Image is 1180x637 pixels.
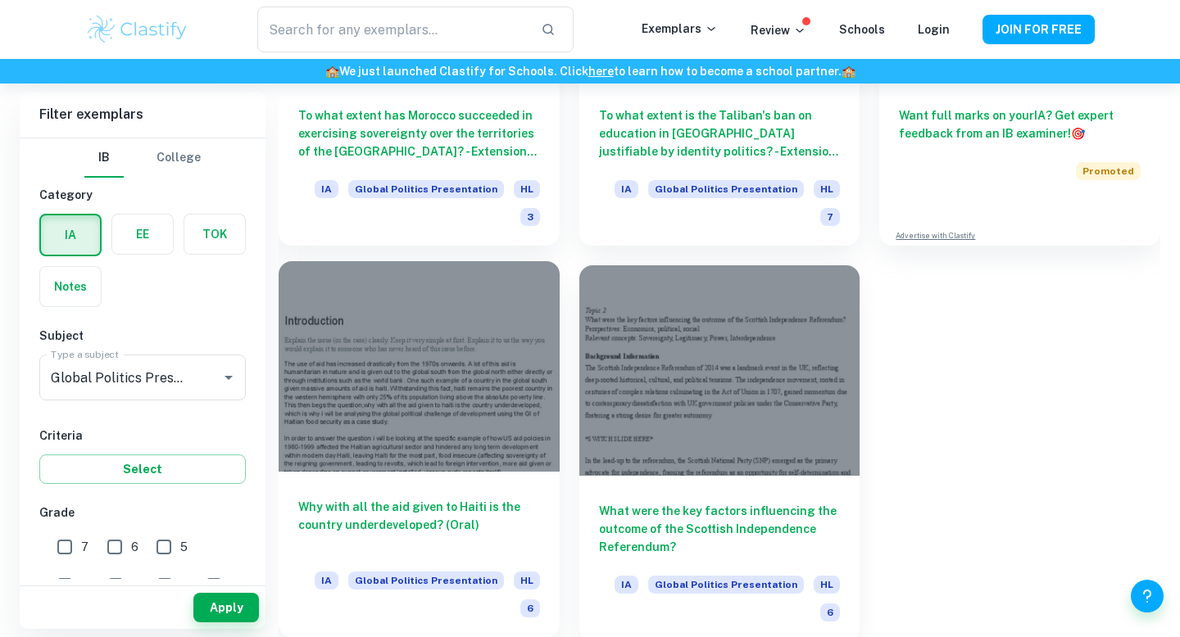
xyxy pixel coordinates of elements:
[1131,580,1164,612] button: Help and Feedback
[81,576,89,594] span: 4
[181,576,188,594] span: 2
[51,347,119,361] label: Type a subject
[112,215,173,254] button: EE
[85,13,189,46] img: Clastify logo
[899,106,1141,142] h6: Want full marks on your IA ? Get expert feedback from an IB examiner!
[315,571,338,590] span: IA
[820,603,840,621] span: 6
[348,571,504,590] span: Global Politics Presentation
[896,230,975,242] a: Advertise with Clastify
[3,62,1177,80] h6: We just launched Clastify for Schools. Click to learn how to become a school partner.
[520,208,540,226] span: 3
[39,427,246,445] h6: Criteria
[520,599,540,617] span: 6
[814,576,840,594] span: HL
[514,180,540,198] span: HL
[180,538,188,556] span: 5
[1076,162,1141,180] span: Promoted
[41,215,100,255] button: IA
[184,215,245,254] button: TOK
[40,267,101,306] button: Notes
[615,576,638,594] span: IA
[918,23,950,36] a: Login
[132,576,139,594] span: 3
[84,138,201,178] div: Filter type choice
[298,498,540,552] h6: Why with all the aid given to Haiti is the country underdeveloped? (Oral)
[315,180,338,198] span: IA
[642,20,718,38] p: Exemplars
[217,366,240,389] button: Open
[81,538,88,556] span: 7
[1071,127,1085,140] span: 🎯
[648,180,804,198] span: Global Politics Presentation
[599,106,841,160] h6: To what extent is the Taliban's ban on education in [GEOGRAPHIC_DATA] justifiable by identity pol...
[983,15,1095,44] button: JOIN FOR FREE
[157,138,201,178] button: College
[257,7,528,52] input: Search for any exemplars...
[648,576,804,594] span: Global Politics Presentation
[230,576,235,594] span: 1
[599,502,841,556] h6: What were the key factors influencing the outcome of the Scottish Independence Referendum?
[820,208,840,226] span: 7
[39,454,246,484] button: Select
[193,593,259,622] button: Apply
[20,92,265,138] h6: Filter exemplars
[39,327,246,345] h6: Subject
[131,538,138,556] span: 6
[615,180,638,198] span: IA
[514,571,540,590] span: HL
[842,65,855,78] span: 🏫
[751,21,806,39] p: Review
[84,138,124,178] button: IB
[348,180,504,198] span: Global Politics Presentation
[588,65,614,78] a: here
[39,504,246,522] h6: Grade
[298,106,540,160] h6: To what extent has Morocco succeeded in exercising sovereignty over the territories of the [GEOGR...
[839,23,885,36] a: Schools
[325,65,339,78] span: 🏫
[814,180,840,198] span: HL
[39,186,246,204] h6: Category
